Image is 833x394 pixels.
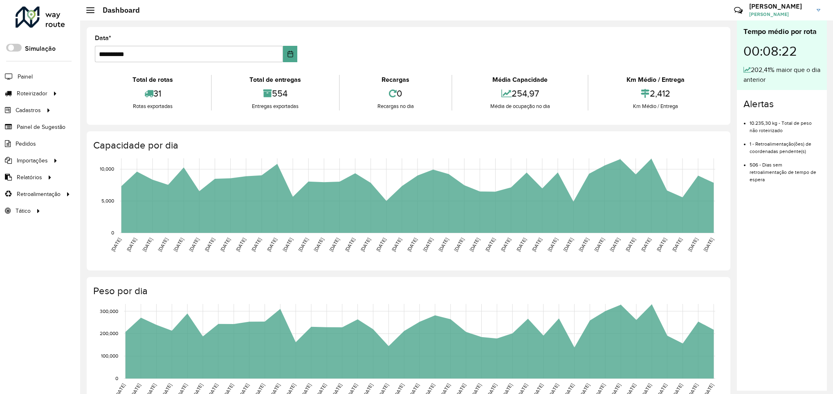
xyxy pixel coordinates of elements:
li: 1 - Retroalimentação(ões) de coordenadas pendente(s) [750,134,820,155]
h4: Alertas [743,98,820,110]
span: Painel de Sugestão [17,123,65,131]
h3: [PERSON_NAME] [749,2,811,10]
span: Tático [16,207,31,215]
div: Média de ocupação no dia [454,102,586,110]
text: [DATE] [266,237,278,252]
text: [DATE] [188,237,200,252]
text: [DATE] [609,237,621,252]
div: Tempo médio por rota [743,26,820,37]
text: [DATE] [438,237,449,252]
text: [DATE] [671,237,683,252]
div: Entregas exportadas [214,102,337,110]
text: [DATE] [282,237,294,252]
text: [DATE] [484,237,496,252]
span: Relatórios [17,173,42,182]
span: Importações [17,156,48,165]
text: 5,000 [101,198,114,203]
div: 00:08:22 [743,37,820,65]
text: [DATE] [173,237,184,252]
a: Contato Rápido [730,2,747,19]
span: Painel [18,72,33,81]
div: Km Médio / Entrega [591,102,720,110]
div: 0 [342,85,450,102]
div: Recargas no dia [342,102,450,110]
text: [DATE] [453,237,465,252]
text: [DATE] [313,237,325,252]
text: [DATE] [422,237,434,252]
text: [DATE] [562,237,574,252]
div: 202,41% maior que o dia anterior [743,65,820,85]
div: Km Médio / Entrega [591,75,720,85]
span: Retroalimentação [17,190,61,198]
span: Pedidos [16,140,36,148]
div: Recargas [342,75,450,85]
text: [DATE] [687,237,699,252]
text: [DATE] [656,237,667,252]
text: [DATE] [344,237,356,252]
text: [DATE] [547,237,559,252]
div: Rotas exportadas [97,102,209,110]
text: [DATE] [375,237,387,252]
li: 506 - Dias sem retroalimentação de tempo de espera [750,155,820,183]
div: Média Capacidade [454,75,586,85]
div: Total de rotas [97,75,209,85]
text: [DATE] [531,237,543,252]
h4: Peso por dia [93,285,722,297]
div: 554 [214,85,337,102]
text: 100,000 [101,353,118,358]
text: [DATE] [219,237,231,252]
text: [DATE] [204,237,216,252]
text: 0 [115,376,118,381]
text: 200,000 [100,331,118,336]
li: 10.235,30 kg - Total de peso não roteirizado [750,113,820,134]
text: [DATE] [578,237,590,252]
text: 300,000 [100,308,118,314]
text: [DATE] [703,237,714,252]
text: 10,000 [100,167,114,172]
text: [DATE] [593,237,605,252]
text: [DATE] [297,237,309,252]
button: Choose Date [283,46,297,62]
text: [DATE] [406,237,418,252]
text: [DATE] [126,237,137,252]
span: Roteirizador [17,89,47,98]
span: Cadastros [16,106,41,115]
text: [DATE] [141,237,153,252]
text: [DATE] [640,237,652,252]
text: [DATE] [235,237,247,252]
text: [DATE] [157,237,169,252]
div: 254,97 [454,85,586,102]
div: 31 [97,85,209,102]
text: 0 [111,230,114,235]
label: Data [95,33,111,43]
text: [DATE] [328,237,340,252]
label: Simulação [25,44,56,54]
div: Total de entregas [214,75,337,85]
text: [DATE] [110,237,122,252]
h2: Dashboard [94,6,140,15]
span: [PERSON_NAME] [749,11,811,18]
text: [DATE] [515,237,527,252]
text: [DATE] [391,237,402,252]
text: [DATE] [500,237,512,252]
div: 2,412 [591,85,720,102]
text: [DATE] [624,237,636,252]
h4: Capacidade por dia [93,140,722,151]
text: [DATE] [250,237,262,252]
text: [DATE] [359,237,371,252]
text: [DATE] [469,237,480,252]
